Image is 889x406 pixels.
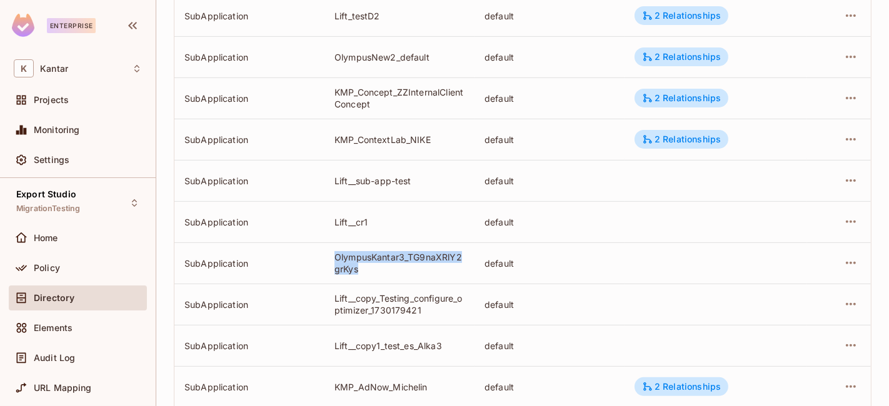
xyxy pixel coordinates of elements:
[642,381,721,392] div: 2 Relationships
[40,64,68,74] span: Workspace: Kantar
[485,381,615,393] div: default
[34,323,73,333] span: Elements
[14,59,34,77] span: K
[485,299,615,310] div: default
[642,92,721,104] div: 2 Relationships
[34,155,69,165] span: Settings
[34,95,69,105] span: Projects
[334,340,465,352] div: Lift__copy1_test_es_Alka3
[334,86,465,110] div: KMP_Concept_ZZInternalClientConcept
[16,189,76,199] span: Export Studio
[485,51,615,63] div: default
[485,175,615,187] div: default
[485,257,615,269] div: default
[485,134,615,146] div: default
[485,92,615,104] div: default
[184,299,314,310] div: SubApplication
[184,340,314,352] div: SubApplication
[184,51,314,63] div: SubApplication
[334,381,465,393] div: KMP_AdNow_Michelin
[184,257,314,269] div: SubApplication
[485,340,615,352] div: default
[334,10,465,22] div: Lift_testD2
[334,216,465,228] div: Lift__cr1
[184,134,314,146] div: SubApplication
[334,51,465,63] div: OlympusNew2_default
[334,134,465,146] div: KMP_ContextLab_NIKE
[485,10,615,22] div: default
[34,125,80,135] span: Monitoring
[334,292,465,316] div: Lift__copy_Testing_configure_optimizer_1730179421
[34,383,92,393] span: URL Mapping
[184,10,314,22] div: SubApplication
[184,216,314,228] div: SubApplication
[34,293,74,303] span: Directory
[642,51,721,62] div: 2 Relationships
[34,263,60,273] span: Policy
[184,381,314,393] div: SubApplication
[34,353,75,363] span: Audit Log
[16,204,80,214] span: MigrationTesting
[334,175,465,187] div: Lift__sub-app-test
[485,216,615,228] div: default
[47,18,96,33] div: Enterprise
[184,92,314,104] div: SubApplication
[184,175,314,187] div: SubApplication
[642,10,721,21] div: 2 Relationships
[12,14,34,37] img: SReyMgAAAABJRU5ErkJggg==
[334,251,465,275] div: OlympusKantar3_TG9naXRlY2grKys
[34,233,58,243] span: Home
[642,134,721,145] div: 2 Relationships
